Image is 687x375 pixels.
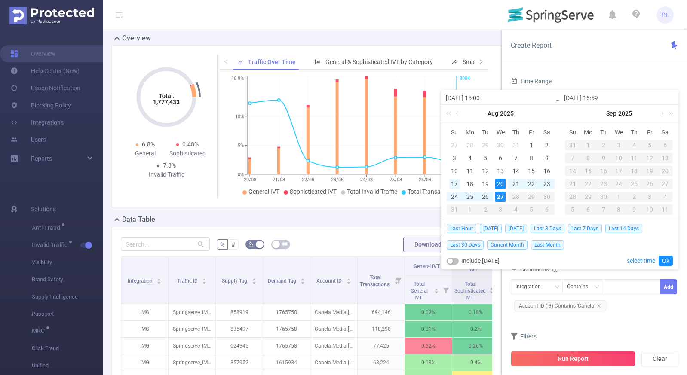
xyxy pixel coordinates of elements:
td: September 6, 2025 [657,139,673,152]
a: Last year (Control + left) [445,105,456,122]
div: 20 [657,166,673,176]
a: Usage Notification [10,79,80,97]
td: September 5, 2025 [524,203,539,216]
div: Sort [251,277,257,282]
span: Last 14 Days [605,224,642,233]
td: August 9, 2025 [539,152,555,165]
span: Last Hour [447,224,476,233]
td: October 2, 2025 [626,190,642,203]
a: Blocking Policy [10,97,71,114]
td: August 12, 2025 [478,165,493,177]
div: 7 [511,153,521,163]
td: October 7, 2025 [596,203,611,216]
td: August 8, 2025 [524,152,539,165]
div: 8 [611,204,627,215]
input: Search... [121,237,210,251]
span: Conditions [520,266,558,273]
div: 3 [449,153,460,163]
td: September 28, 2025 [565,190,580,203]
span: [DATE] [480,224,502,233]
div: 16 [542,166,552,176]
tspan: 25/08 [390,177,402,183]
div: 26 [480,192,491,202]
td: August 5, 2025 [478,152,493,165]
span: Passport [32,305,103,323]
div: 16 [596,166,611,176]
div: 22 [526,179,537,189]
div: 3 [493,204,509,215]
div: 3 [611,140,627,150]
td: September 26, 2025 [642,177,657,190]
span: Last Month [531,240,564,250]
div: 30 [596,192,611,202]
tspan: 1,777,433 [153,98,180,105]
div: 18 [626,166,642,176]
i: icon: table [282,241,287,247]
tspan: 22/08 [302,177,314,183]
span: Last 3 Days [531,224,564,233]
th: Tue [596,126,611,139]
input: End date [564,93,674,103]
span: Reports [31,155,52,162]
div: 28 [565,192,580,202]
div: 9 [542,153,552,163]
td: September 21, 2025 [565,177,580,190]
td: August 28, 2025 [508,190,524,203]
td: September 7, 2025 [565,152,580,165]
td: July 27, 2025 [447,139,462,152]
td: September 4, 2025 [508,203,524,216]
div: 20 [495,179,506,189]
td: July 28, 2025 [462,139,478,152]
td: September 10, 2025 [611,152,627,165]
td: September 9, 2025 [596,152,611,165]
div: Sophisticated [166,149,209,158]
div: 3 [642,192,657,202]
th: Tue [478,126,493,139]
span: We [611,128,627,136]
th: Thu [508,126,524,139]
div: 24 [449,192,460,202]
span: Traffic Over Time [248,58,296,65]
div: Invalid Traffic [145,170,187,179]
div: General [124,149,166,158]
span: General IVT [248,188,279,195]
td: September 23, 2025 [596,177,611,190]
div: 5 [642,140,657,150]
button: Clear [641,351,678,366]
td: July 30, 2025 [493,139,509,152]
td: September 11, 2025 [626,152,642,165]
a: Overview [10,45,55,62]
button: Run Report [511,351,635,366]
span: % [220,241,224,248]
button: Add [660,279,677,294]
td: August 20, 2025 [493,177,509,190]
div: 29 [480,140,491,150]
td: August 13, 2025 [493,165,509,177]
a: Aug [487,105,499,122]
div: 7 [596,204,611,215]
img: Protected Media [9,7,94,24]
a: Help Center (New) [10,62,80,79]
h2: Overview [122,33,151,43]
div: 10 [449,166,460,176]
td: September 27, 2025 [657,177,673,190]
td: August 3, 2025 [447,152,462,165]
div: 22 [580,179,596,189]
span: Fr [642,128,657,136]
div: 14 [511,166,521,176]
td: September 3, 2025 [493,203,509,216]
span: PL [662,6,669,24]
th: Wed [611,126,627,139]
td: September 2, 2025 [596,139,611,152]
span: Su [565,128,580,136]
span: Fr [524,128,539,136]
span: [DATE] [505,224,527,233]
span: Tu [596,128,611,136]
span: Smart Agent [463,58,496,65]
span: Last 30 Days [447,240,484,250]
div: Sort [300,277,305,282]
td: August 6, 2025 [493,152,509,165]
input: Start date [446,93,555,103]
div: 6 [657,140,673,150]
div: 1 [462,204,478,215]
